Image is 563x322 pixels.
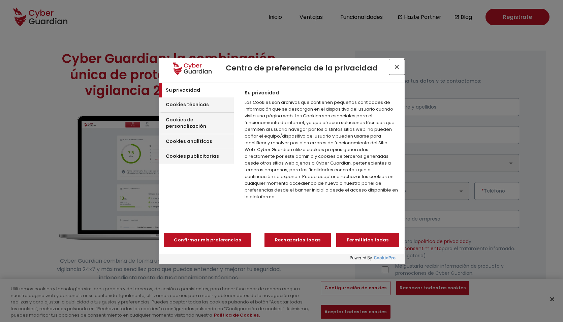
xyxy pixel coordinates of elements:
div: Centro de preferencias [159,58,405,264]
h3: Cookies de personalización [166,117,232,130]
a: Powered by OneTrust Se abre en una nueva pestaña [350,256,401,264]
h3: Cookies analíticas [166,138,213,145]
button: Rechazarlas todas [264,233,331,247]
h4: Su privacidad [241,90,282,96]
h3: Su privacidad [166,87,200,94]
img: Powered by OneTrust Se abre en una nueva pestaña [350,256,396,261]
div: Centro de preferencia de la privacidad [159,58,405,264]
div: Logotipo de la empresa [162,62,223,75]
h3: Cookies publicitarias [166,153,219,160]
h2: Centro de preferencia de la privacidad [226,64,391,72]
button: Permitirlas todas [336,233,399,247]
h3: Cookies técnicas [166,101,209,108]
img: Logotipo de la empresa [173,62,212,75]
p: Las Cookies son archivos que contienen pequeñas cantidades de información que se descargan en el ... [241,99,402,200]
button: Cerrar centro de preferencias [389,60,404,75]
div: Cookie Categories [159,83,234,226]
button: Confirmar mis preferencias [164,233,251,247]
